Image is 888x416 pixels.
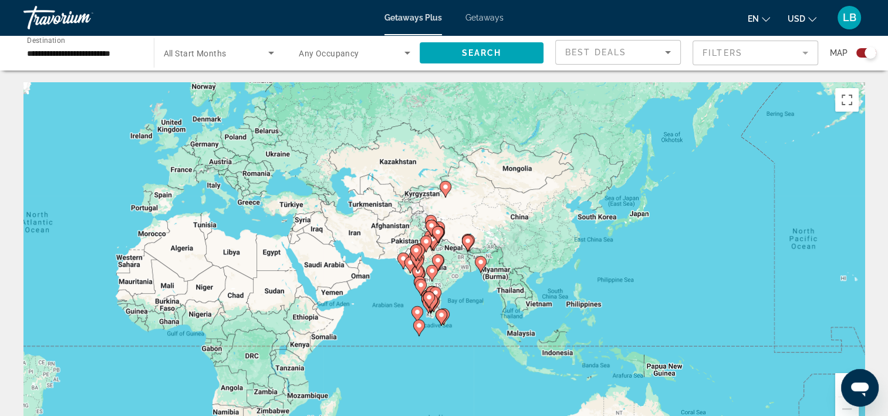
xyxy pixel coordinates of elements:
span: Best Deals [565,48,626,57]
span: Map [830,45,848,61]
button: Filter [693,40,818,66]
button: Zoom in [835,373,859,397]
span: Any Occupancy [299,49,359,58]
iframe: Button to launch messaging window [841,369,879,407]
mat-select: Sort by [565,45,671,59]
span: USD [788,14,805,24]
span: en [748,14,759,24]
a: Getaways Plus [384,13,442,22]
button: Search [420,42,544,63]
span: Search [461,48,501,58]
button: Toggle fullscreen view [835,88,859,112]
a: Getaways [465,13,504,22]
button: User Menu [834,5,865,30]
button: Change currency [788,10,816,27]
span: LB [843,12,856,24]
span: Destination [27,36,65,44]
button: Change language [748,10,770,27]
span: All Start Months [164,49,227,58]
a: Travorium [23,2,141,33]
